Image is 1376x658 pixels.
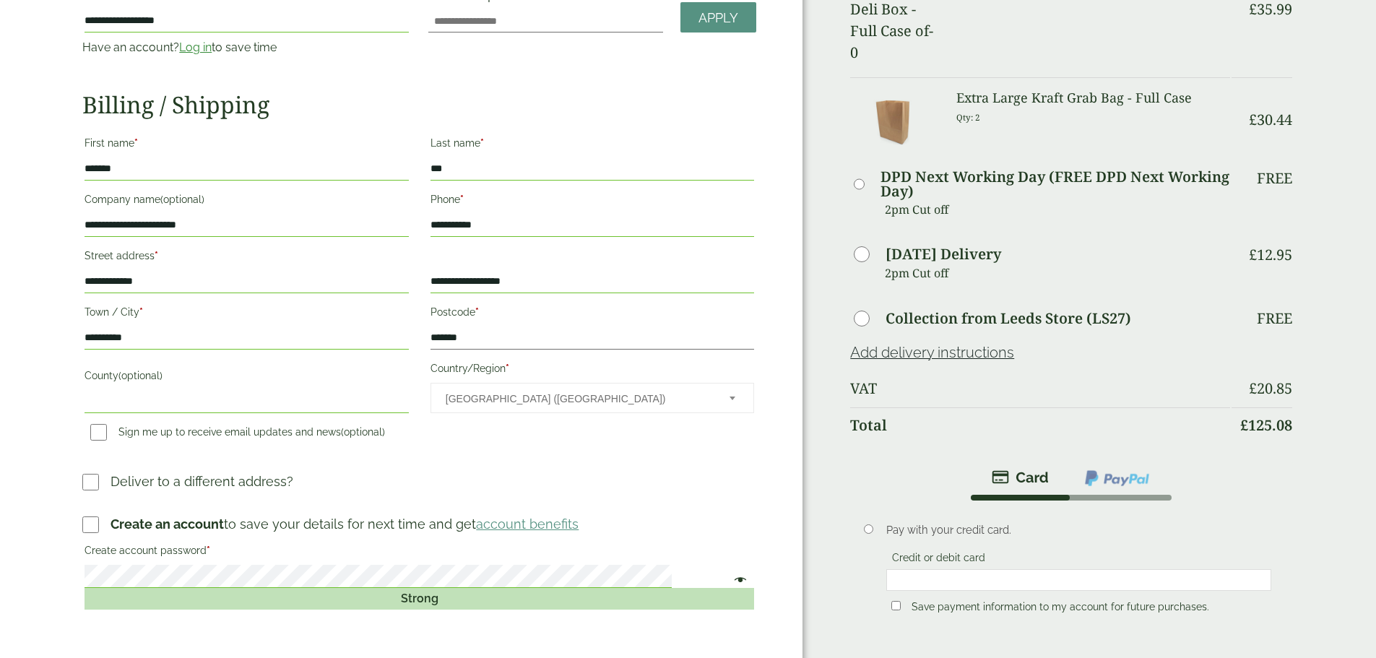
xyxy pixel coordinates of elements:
[85,246,408,270] label: Street address
[475,306,479,318] abbr: required
[1240,415,1292,435] bdi: 125.08
[886,247,1001,261] label: [DATE] Delivery
[850,344,1014,361] a: Add delivery instructions
[886,552,991,568] label: Credit or debit card
[476,516,579,532] a: account benefits
[85,302,408,326] label: Town / City
[118,370,163,381] span: (optional)
[430,383,754,413] span: Country/Region
[1257,310,1292,327] p: Free
[85,365,408,390] label: County
[1249,110,1292,129] bdi: 30.44
[906,601,1215,617] label: Save payment information to my account for future purchases.
[85,426,391,442] label: Sign me up to receive email updates and news
[82,91,756,118] h2: Billing / Shipping
[82,39,410,56] p: Have an account? to save time
[1249,378,1292,398] bdi: 20.85
[698,10,738,26] span: Apply
[885,199,1229,220] p: 2pm Cut off
[1249,110,1257,129] span: £
[850,407,1229,443] th: Total
[886,311,1131,326] label: Collection from Leeds Store (LS27)
[880,170,1229,199] label: DPD Next Working Day (FREE DPD Next Working Day)
[111,516,224,532] strong: Create an account
[155,250,158,261] abbr: required
[85,189,408,214] label: Company name
[430,133,754,157] label: Last name
[680,2,756,33] a: Apply
[956,90,1230,106] h3: Extra Large Kraft Grab Bag - Full Case
[85,588,754,610] div: Strong
[85,133,408,157] label: First name
[430,302,754,326] label: Postcode
[111,472,293,491] p: Deliver to a different address?
[179,40,212,54] a: Log in
[850,371,1229,406] th: VAT
[956,112,980,123] small: Qty: 2
[430,358,754,383] label: Country/Region
[460,194,464,205] abbr: required
[1257,170,1292,187] p: Free
[341,426,385,438] span: (optional)
[85,540,754,565] label: Create account password
[886,522,1271,538] p: Pay with your credit card.
[1083,469,1151,488] img: ppcp-gateway.png
[430,189,754,214] label: Phone
[1240,415,1248,435] span: £
[134,137,138,149] abbr: required
[1249,245,1292,264] bdi: 12.95
[480,137,484,149] abbr: required
[506,363,509,374] abbr: required
[885,262,1229,284] p: 2pm Cut off
[160,194,204,205] span: (optional)
[111,514,579,534] p: to save your details for next time and get
[207,545,210,556] abbr: required
[139,306,143,318] abbr: required
[891,573,1267,586] iframe: Secure card payment input frame
[1249,245,1257,264] span: £
[992,469,1049,486] img: stripe.png
[1249,378,1257,398] span: £
[446,384,710,414] span: United Kingdom (UK)
[90,424,107,441] input: Sign me up to receive email updates and news(optional)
